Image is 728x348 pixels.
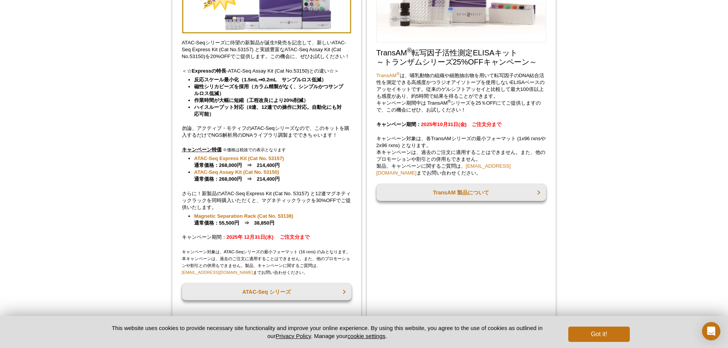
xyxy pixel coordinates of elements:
p: ＜☆ -ATAC-Seq Assay Kit (Cat No.53150)との違い☆＞ [182,68,352,74]
p: は、哺乳動物の組織や細胞抽出物を用いて転写因子のDNA結合活性を測定できる高感度かつラジオアイソトープを使用しないELISAベースのアッセイキットです。従来のゲルシフトアッセイと比較して最大10... [376,72,546,113]
strong: ハイスループット対応（8連、12連での操作に対応。自動化にも対応可能） [194,104,342,117]
a: [EMAIL_ADDRESS][DOMAIN_NAME] [182,270,253,275]
a: ATAC-Seq Assay Kit (Cat No. 53150) [194,169,279,176]
div: Open Intercom Messenger [702,322,720,340]
p: さらに！新製品のATAC-Seq Express Kit (Cat No. 53157) と12連マグネティックラックを同時購入いただくと、マグネティックラックを30%OFFでご提供いたします。 [182,190,352,211]
span: ※価格は税抜での表示となります [223,147,286,152]
strong: 通常価格：268,000円 ⇒ 214,400円 [194,155,284,168]
button: Got it! [568,327,629,342]
p: This website uses cookies to provide necessary site functionality and improve your online experie... [99,324,556,340]
span: 2025年10月31日(金) ご注文分まで [421,121,501,127]
button: cookie settings [347,333,385,339]
strong: 通常価格：55,500円 ⇒ 38,850円 [194,213,293,226]
a: TransAM 製品について [376,184,546,201]
strong: キャンペーン期間： [376,121,501,127]
a: ATAC-Seq シリーズ [182,283,352,300]
p: キャンペーン期間： [182,234,352,241]
p: キャンペーン対象は、各TransAMシリーズの最小フォーマット (1x96 rxnsや2x96 rxns) となります。 本キャンペーンは、過去のご注文に適用することはできません。また、他のプロ... [376,135,546,176]
p: ATAC-Seqシリーズに待望の新製品が誕生‼発売を記念して、新しいATAC-Seq Express Kit (Cat No.53157) と実績豊富なATAC-Seq Assay Kit (C... [182,39,352,60]
a: ATAC-Seq Express Kit (Cat No. 53157) [194,155,284,162]
strong: 2025年 12月31日(水) ご注文分まで [227,234,310,240]
sup: ® [397,71,400,76]
strong: 磁性シリカビーズを採用（カラム精製がなく、シンプルかつサンプルロス低減） [194,84,343,96]
sup: ® [407,47,412,54]
p: 勿論、アクティブ・モティフのATAC-Seqシリーズなので、このキットを購入するだけでNGS解析用のDNAライブラリ調製までできちゃいます！ [182,125,352,139]
strong: Expressの特長 [192,68,226,74]
strong: 反応スケール最小化（1.5mL⇒0.2mL サンプルロス低減） [194,77,326,83]
a: Privacy Policy [276,333,311,339]
u: キャンペーン特価 [182,147,222,152]
sup: ® [448,99,451,103]
a: TransAM® [376,73,400,78]
a: Magnetic Separation Rack (Cat No. 53138) [194,213,293,220]
span: キャンペーン対象は、ATAC-Seqシリーズの最小フォーマット (16 rxns) のみとなります。 本キャンペーンは、過去のご注文に適用することはできません。また、他のプロモーションや割引との... [182,249,350,275]
strong: 作業時間が大幅に短縮（工程改良により20%削減） [194,97,308,103]
h2: TransAM 転写因子活性測定ELISAキット ～トランザムシリーズ25%OFFキャンペーン～ [376,48,546,66]
strong: 通常価格：268,000円 ⇒ 214,400円 [194,169,280,182]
